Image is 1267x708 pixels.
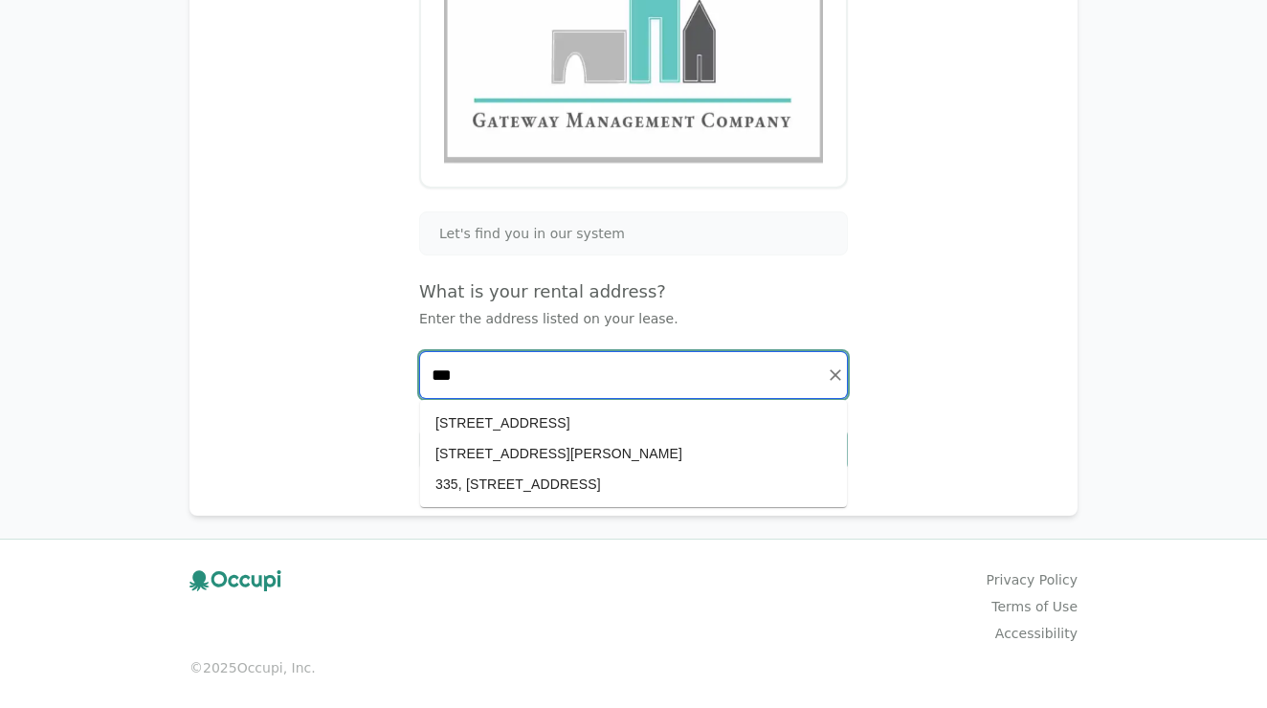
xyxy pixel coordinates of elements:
a: Accessibility [995,624,1078,643]
a: Terms of Use [991,597,1078,616]
span: Let's find you in our system [439,224,625,243]
input: Start typing... [420,352,847,398]
li: [STREET_ADDRESS] [420,408,847,438]
li: 335, [STREET_ADDRESS] [420,469,847,499]
small: © 2025 Occupi, Inc. [189,658,1078,677]
p: Enter the address listed on your lease. [419,309,848,328]
button: Clear [822,362,849,388]
a: Privacy Policy [987,570,1078,589]
h4: What is your rental address? [419,278,848,305]
li: [STREET_ADDRESS][PERSON_NAME] [420,438,847,469]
